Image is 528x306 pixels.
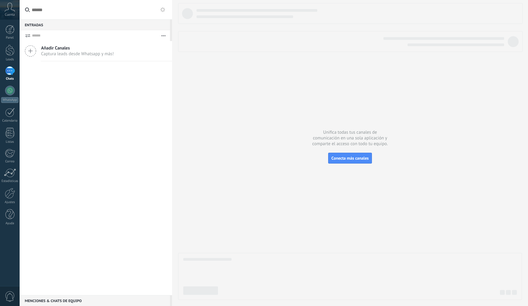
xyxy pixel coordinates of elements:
[1,58,19,62] div: Leads
[1,222,19,225] div: Ayuda
[1,119,19,123] div: Calendario
[1,160,19,164] div: Correo
[1,200,19,204] div: Ajustes
[328,153,372,164] button: Conecta más canales
[1,140,19,144] div: Listas
[20,295,170,306] div: Menciones & Chats de equipo
[331,155,369,161] span: Conecta más canales
[1,77,19,81] div: Chats
[1,36,19,40] div: Panel
[20,19,170,30] div: Entradas
[5,13,15,17] span: Cuenta
[1,97,18,103] div: WhatsApp
[41,51,114,57] span: Captura leads desde Whatsapp y más!
[1,179,19,183] div: Estadísticas
[41,45,114,51] span: Añadir Canales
